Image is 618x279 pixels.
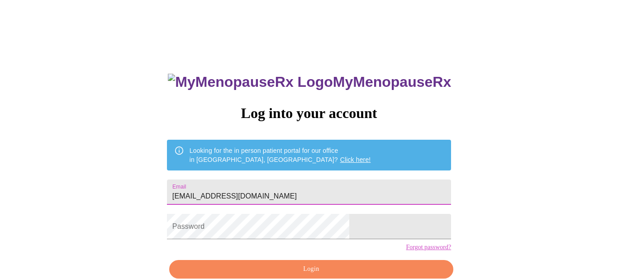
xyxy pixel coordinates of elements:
h3: MyMenopauseRx [168,74,451,90]
a: Forgot password? [406,244,451,251]
button: Login [169,260,453,279]
img: MyMenopauseRx Logo [168,74,333,90]
div: Looking for the in person patient portal for our office in [GEOGRAPHIC_DATA], [GEOGRAPHIC_DATA]? [190,142,371,168]
span: Login [180,264,443,275]
h3: Log into your account [167,105,451,122]
a: Click here! [340,156,371,163]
